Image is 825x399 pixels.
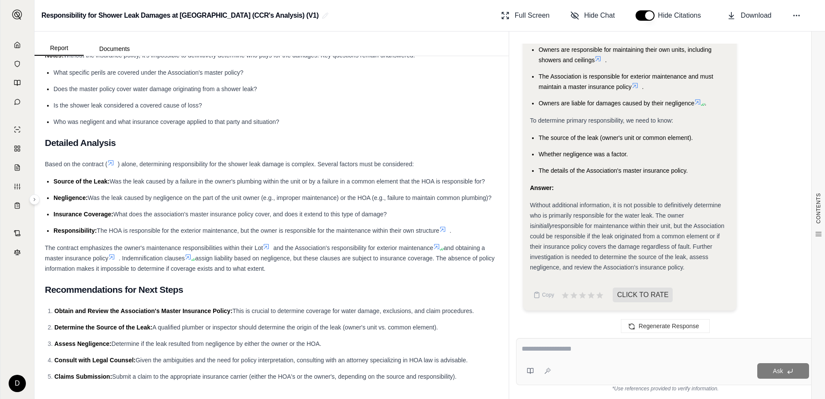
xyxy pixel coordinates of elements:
[6,93,29,111] a: Chat
[530,202,721,229] span: Without additional information, it is not possible to definitively determine who is primarily res...
[642,83,644,90] span: .
[45,281,498,299] h2: Recommendations for Next Steps
[119,255,185,262] span: . Indemnification clauses
[498,7,553,24] button: Full Screen
[567,7,618,24] button: Hide Chat
[111,340,321,347] span: Determine if the leak resulted from negligence by either the owner or the HOA.
[6,159,29,176] a: Claim Coverage
[54,85,257,92] span: Does the master policy cover water damage originating from a shower leak?
[12,9,22,20] img: Expand sidebar
[757,363,809,379] button: Ask
[45,244,485,262] span: and obtaining a master insurance policy
[6,121,29,138] a: Single Policy
[54,340,111,347] span: Assess Negligence:
[9,375,26,392] div: D
[54,227,97,234] span: Responsibility:
[54,194,88,201] span: Negligence:
[233,307,474,314] span: This is crucial to determine coverage for water damage, exclusions, and claim procedures.
[538,134,693,141] span: The source of the leak (owner's unit or common element).
[6,140,29,157] a: Policy Comparisons
[45,134,498,152] h2: Detailed Analysis
[613,288,673,302] span: CLICK TO RATE
[6,244,29,261] a: Legal Search Engine
[773,367,783,374] span: Ask
[54,307,233,314] span: Obtain and Review the Association's Master Insurance Policy:
[45,161,107,168] span: Based on the contract (
[112,373,457,380] span: Submit a claim to the appropriate insurance carrier (either the HOA's or the owner's, depending o...
[741,10,771,21] span: Download
[9,6,26,23] button: Expand sidebar
[6,197,29,214] a: Coverage Table
[54,69,243,76] span: What specific perils are covered under the Association's master policy?
[54,324,152,331] span: Determine the Source of the Leak:
[639,323,699,329] span: Regenerate Response
[530,117,673,124] span: To determine primary responsibility, we need to know:
[110,178,485,185] span: Was the leak caused by a failure in the owner's plumbing within the unit or by a failure in a com...
[6,225,29,242] a: Contract Analysis
[273,244,433,251] span: and the Association's responsibility for exterior maintenance
[35,41,84,56] button: Report
[118,161,414,168] span: ) alone, determining responsibility for the shower leak damage is complex. Several factors must b...
[530,222,724,271] span: responsible for maintenance within their unit, but the Association could be responsible if the le...
[29,194,40,205] button: Expand sidebar
[54,373,112,380] span: Claims Submission:
[113,211,387,218] span: What does the association's master insurance policy cover, and does it extend to this type of dam...
[658,10,706,21] span: Hide Citations
[530,184,554,191] strong: Answer:
[538,73,713,90] span: The Association is responsible for exterior maintenance and must maintain a master insurance policy
[538,151,628,158] span: Whether negligence was a factor.
[605,57,607,63] span: .
[584,10,615,21] span: Hide Chat
[450,227,451,234] span: .
[538,46,712,63] span: Owners are responsible for maintaining their own units, including showers and ceilings
[54,211,113,218] span: Insurance Coverage:
[534,222,552,229] em: initially
[815,193,822,224] span: CONTENTS
[705,100,706,107] span: .
[54,178,110,185] span: Source of the Leak:
[724,7,775,24] button: Download
[6,74,29,92] a: Prompt Library
[97,227,439,234] span: The HOA is responsible for the exterior maintenance, but the owner is responsible for the mainten...
[515,10,550,21] span: Full Screen
[41,8,318,23] h2: Responsibility for Shower Leak Damages at [GEOGRAPHIC_DATA] (CCR's Analysis) (V1)
[54,118,279,125] span: Who was negligent and what insurance coverage applied to that party and situation?
[516,385,815,392] div: *Use references provided to verify information.
[152,324,438,331] span: A qualified plumber or inspector should determine the origin of the leak (owner's unit vs. common...
[6,55,29,73] a: Documents Vault
[135,357,468,364] span: Given the ambiguities and the need for policy interpretation, consulting with an attorney special...
[6,36,29,54] a: Home
[45,255,494,272] span: assign liability based on negligence, but these clauses are subject to insurance coverage. The ab...
[538,167,688,174] span: The details of the Association's master insurance policy.
[84,42,145,56] button: Documents
[45,244,263,251] span: The contract emphasizes the owner's maintenance responsibilities within their Lot
[88,194,491,201] span: Was the leak caused by negligence on the part of the unit owner (e.g., improper maintenance) or t...
[542,291,554,298] span: Copy
[6,178,29,195] a: Custom Report
[621,319,710,333] button: Regenerate Response
[54,102,202,109] span: Is the shower leak considered a covered cause of loss?
[530,286,557,304] button: Copy
[54,357,135,364] span: Consult with Legal Counsel:
[538,100,694,107] span: Owners are liable for damages caused by their negligence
